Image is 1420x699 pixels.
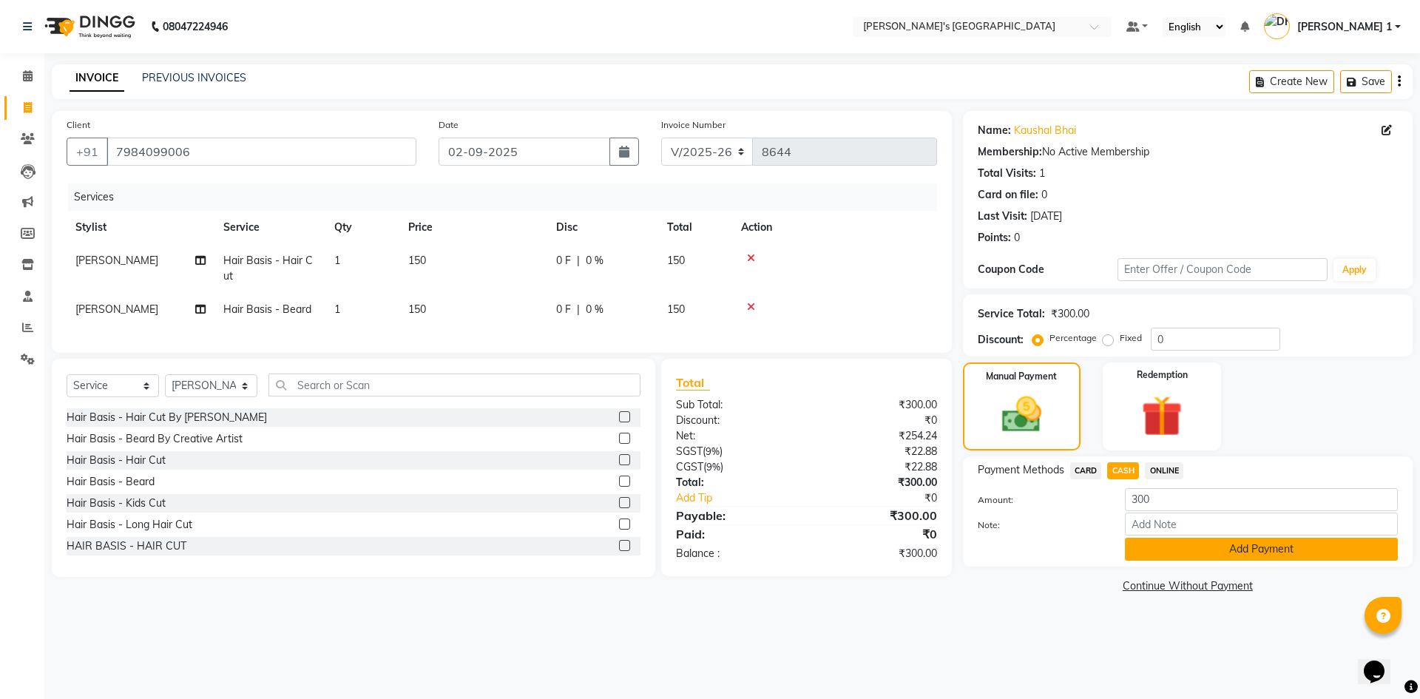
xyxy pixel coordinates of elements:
img: _cash.svg [990,392,1054,437]
div: Paid: [665,525,806,543]
div: ( ) [665,444,806,459]
div: ₹22.88 [806,444,947,459]
b: 08047224946 [163,6,228,47]
span: 0 % [586,302,603,317]
span: ONLINE [1145,462,1183,479]
span: 9% [706,445,720,457]
div: ₹300.00 [806,475,947,490]
span: Hair Basis - Hair Cut [223,254,313,283]
div: ₹300.00 [806,546,947,561]
div: ( ) [665,459,806,475]
a: PREVIOUS INVOICES [142,71,246,84]
div: Hair Basis - Hair Cut By [PERSON_NAME] [67,410,267,425]
button: Apply [1333,259,1376,281]
div: Services [68,183,948,211]
div: Coupon Code [978,262,1118,277]
th: Qty [325,211,399,244]
span: CARD [1070,462,1102,479]
input: Enter Offer / Coupon Code [1118,258,1328,281]
label: Date [439,118,459,132]
img: logo [38,6,139,47]
div: Card on file: [978,187,1038,203]
div: ₹0 [806,525,947,543]
div: Hair Basis - Beard By Creative Artist [67,431,243,447]
button: Create New [1249,70,1334,93]
span: Payment Methods [978,462,1064,478]
div: HAIR BASIS - HAIR CUT [67,538,186,554]
input: Search or Scan [268,374,640,396]
div: Name: [978,123,1011,138]
th: Price [399,211,547,244]
span: 150 [408,254,426,267]
div: Service Total: [978,306,1045,322]
div: ₹22.88 [806,459,947,475]
div: ₹300.00 [806,397,947,413]
a: INVOICE [70,65,124,92]
div: Last Visit: [978,209,1027,224]
a: Continue Without Payment [966,578,1410,594]
div: Balance : [665,546,806,561]
span: SGST [676,445,703,458]
span: [PERSON_NAME] [75,303,158,316]
div: Payable: [665,507,806,524]
div: Hair Basis - Kids Cut [67,496,166,511]
label: Redemption [1137,368,1188,382]
button: Add Payment [1125,538,1398,561]
a: Kaushal Bhai [1014,123,1076,138]
span: [PERSON_NAME] 1 [1297,19,1392,35]
span: 150 [667,254,685,267]
div: Hair Basis - Long Hair Cut [67,517,192,533]
span: 1 [334,303,340,316]
th: Disc [547,211,658,244]
span: 150 [408,303,426,316]
div: Total Visits: [978,166,1036,181]
label: Note: [967,519,1114,532]
span: 1 [334,254,340,267]
label: Client [67,118,90,132]
div: ₹0 [830,490,947,506]
span: 0 F [556,302,571,317]
th: Service [214,211,325,244]
img: DHRUV DAVE 1 [1264,13,1290,39]
span: CGST [676,460,703,473]
label: Percentage [1049,331,1097,345]
div: [DATE] [1030,209,1062,224]
div: 0 [1041,187,1047,203]
img: _gift.svg [1129,391,1195,442]
div: Membership: [978,144,1042,160]
div: 1 [1039,166,1045,181]
div: Hair Basis - Beard [67,474,155,490]
div: ₹300.00 [1051,306,1089,322]
input: Amount [1125,488,1398,511]
span: 150 [667,303,685,316]
div: Sub Total: [665,397,806,413]
span: 0 % [586,253,603,269]
span: Hair Basis - Beard [223,303,311,316]
span: 9% [706,461,720,473]
div: ₹254.24 [806,428,947,444]
span: CASH [1107,462,1139,479]
div: ₹0 [806,413,947,428]
label: Invoice Number [661,118,726,132]
div: Discount: [978,332,1024,348]
span: 0 F [556,253,571,269]
input: Add Note [1125,513,1398,536]
span: | [577,253,580,269]
div: No Active Membership [978,144,1398,160]
th: Total [658,211,732,244]
label: Fixed [1120,331,1142,345]
label: Amount: [967,493,1114,507]
div: Net: [665,428,806,444]
div: 0 [1014,230,1020,246]
label: Manual Payment [986,370,1057,383]
th: Action [732,211,937,244]
div: Hair Basis - Hair Cut [67,453,166,468]
input: Search by Name/Mobile/Email/Code [106,138,416,166]
button: +91 [67,138,108,166]
div: Discount: [665,413,806,428]
button: Save [1340,70,1392,93]
th: Stylist [67,211,214,244]
div: Total: [665,475,806,490]
span: Total [676,375,710,391]
div: Points: [978,230,1011,246]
